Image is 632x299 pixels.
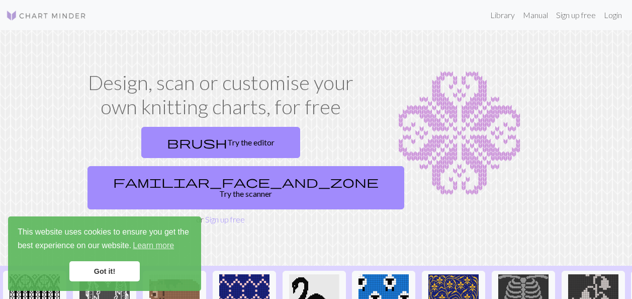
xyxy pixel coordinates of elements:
a: dismiss cookie message [69,261,140,281]
div: or [83,123,358,226]
a: Manual [519,5,552,25]
img: Chart example [370,70,549,196]
a: Try the editor [141,127,300,158]
a: Try the scanner [87,166,404,209]
a: Sign up free [205,214,245,224]
div: cookieconsent [8,216,201,291]
a: Login [600,5,626,25]
h1: Design, scan or customise your own knitting charts, for free [83,70,358,119]
span: brush [167,135,227,149]
span: This website uses cookies to ensure you get the best experience on our website. [18,226,192,253]
span: familiar_face_and_zone [113,175,379,189]
a: learn more about cookies [131,238,175,253]
a: Sign up free [552,5,600,25]
img: Logo [6,10,86,22]
a: Library [486,5,519,25]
